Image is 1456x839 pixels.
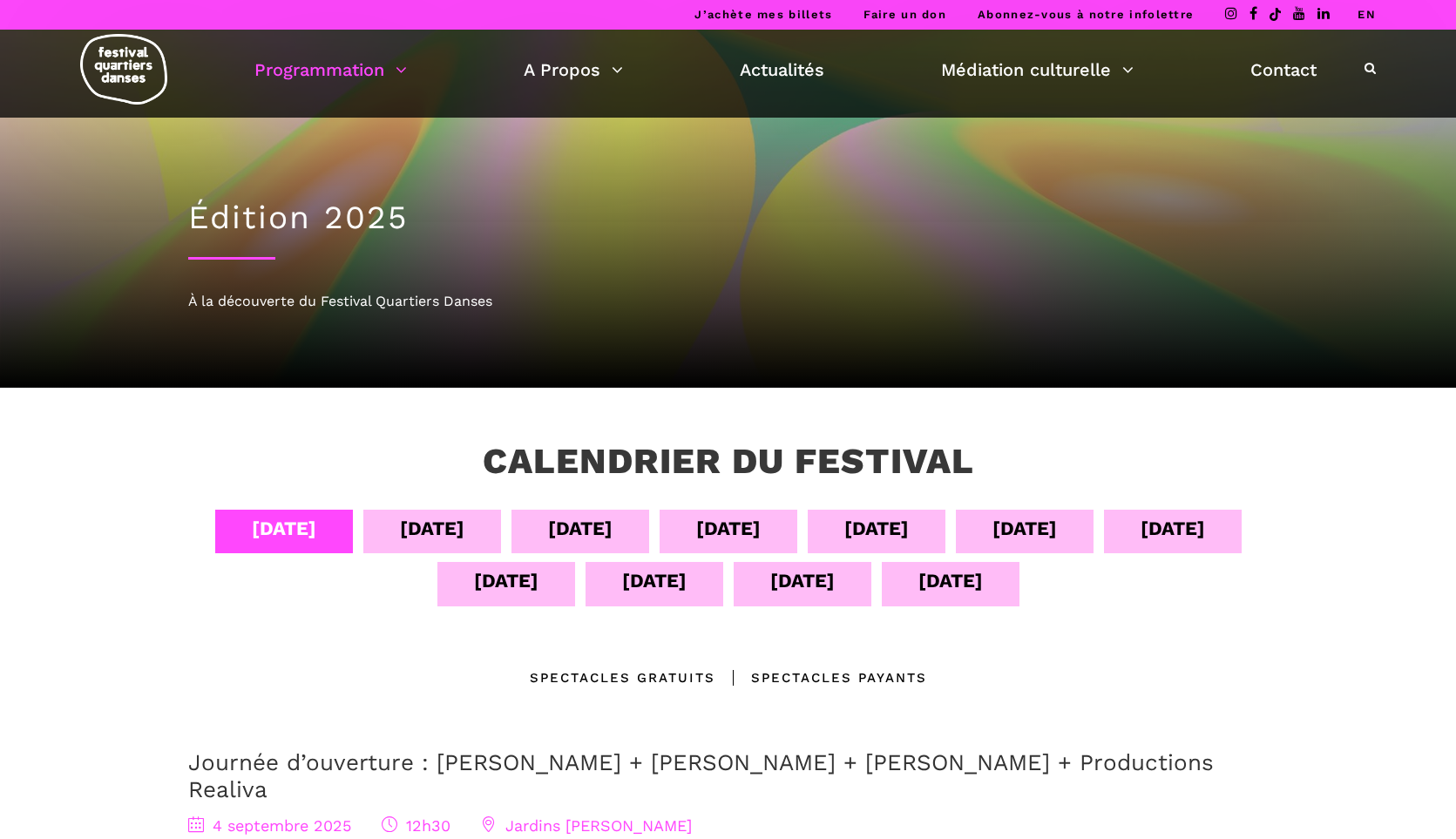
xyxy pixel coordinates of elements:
[530,667,715,688] div: Spectacles gratuits
[188,749,1214,802] a: Journée d’ouverture : [PERSON_NAME] + [PERSON_NAME] + [PERSON_NAME] + Productions Realiva
[1250,55,1317,85] a: Contact
[740,55,824,85] a: Actualités
[188,199,1269,237] h1: Édition 2025
[252,513,316,544] div: [DATE]
[188,816,351,835] span: 4 septembre 2025
[80,34,167,105] img: logo-fqd-med
[694,8,832,21] a: J’achète mes billets
[382,816,450,835] span: 12h30
[918,565,983,596] div: [DATE]
[622,565,687,596] div: [DATE]
[400,513,464,544] div: [DATE]
[941,55,1134,85] a: Médiation culturelle
[696,513,761,544] div: [DATE]
[978,8,1194,21] a: Abonnez-vous à notre infolettre
[863,8,946,21] a: Faire un don
[844,513,909,544] div: [DATE]
[254,55,407,85] a: Programmation
[1358,8,1376,21] a: EN
[1141,513,1205,544] div: [DATE]
[524,55,623,85] a: A Propos
[188,290,1269,313] div: À la découverte du Festival Quartiers Danses
[483,440,974,484] h3: Calendrier du festival
[474,565,538,596] div: [DATE]
[481,816,692,835] span: Jardins [PERSON_NAME]
[715,667,927,688] div: Spectacles Payants
[770,565,835,596] div: [DATE]
[992,513,1057,544] div: [DATE]
[548,513,613,544] div: [DATE]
